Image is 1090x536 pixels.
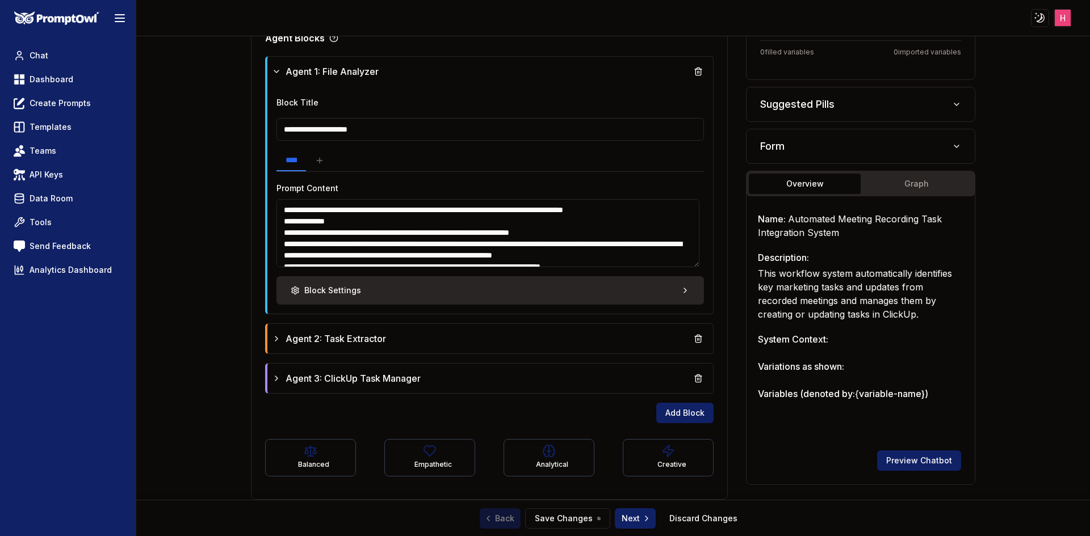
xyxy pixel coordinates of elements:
span: Agent 2: Task Extractor [286,332,386,345]
img: feedback [14,240,25,252]
span: Teams [30,145,56,157]
span: Agent 3: ClickUp Task Manager [286,372,421,385]
p: This workflow system automatically identifies key marketing tasks and updates from recorded meeti... [758,267,963,321]
span: Dashboard [30,74,73,85]
span: API Keys [30,169,63,180]
button: Save Changes [525,508,610,529]
button: Balanced [265,439,356,476]
span: Chat [30,50,48,61]
a: API Keys [9,164,127,185]
div: Analytical [536,458,568,471]
a: Dashboard [9,69,127,90]
a: Teams [9,141,127,161]
button: Block Settings [276,276,705,305]
button: Discard Changes [660,508,747,529]
span: Next [622,513,651,524]
p: Agent Blocks [265,33,325,43]
a: Analytics Dashboard [9,260,127,280]
span: Templates [30,121,72,133]
a: Chat [9,45,127,66]
h3: Variations as shown: [758,360,963,373]
label: Block Title [276,98,318,107]
span: Tools [30,217,52,228]
button: Add Block [656,403,714,423]
span: 0 imported variables [894,48,961,57]
button: Suggested Pills [747,87,975,121]
a: Discard Changes [669,513,737,524]
a: Data Room [9,188,127,209]
h3: Name: [758,212,963,239]
span: Analytics Dashboard [30,264,112,276]
div: Balanced [298,458,329,471]
h3: System Context: [758,332,963,346]
button: Preview Chatbot [877,450,961,471]
span: Create Prompts [30,98,91,109]
button: Empathetic [384,439,475,476]
a: Tools [9,212,127,233]
span: Automated Meeting Recording Task Integration System [758,213,942,238]
button: Overview [749,174,861,194]
label: Prompt Content [276,183,338,193]
img: PromptOwl [14,11,99,26]
span: Data Room [30,193,73,204]
h3: Description: [758,251,963,264]
button: Next [615,508,656,529]
button: Form [747,129,975,163]
a: Send Feedback [9,236,127,256]
div: Block Settings [291,285,361,296]
span: 0 filled variables [760,48,814,57]
a: Back [480,508,521,529]
img: ACg8ocJJXoBNX9W-FjmgwSseULRJykJmqCZYzqgfQpEi3YodQgNtRg=s96-c [1055,10,1071,26]
button: Graph [861,174,972,194]
button: Creative [623,439,714,476]
div: Empathetic [414,458,452,471]
button: Analytical [504,439,594,476]
div: Creative [657,458,686,471]
a: Templates [9,117,127,137]
a: Create Prompts [9,93,127,113]
span: Agent 1: File Analyzer [286,65,379,78]
span: Send Feedback [30,240,91,252]
h3: Variables (denoted by: {variable-name} ) [758,387,963,400]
